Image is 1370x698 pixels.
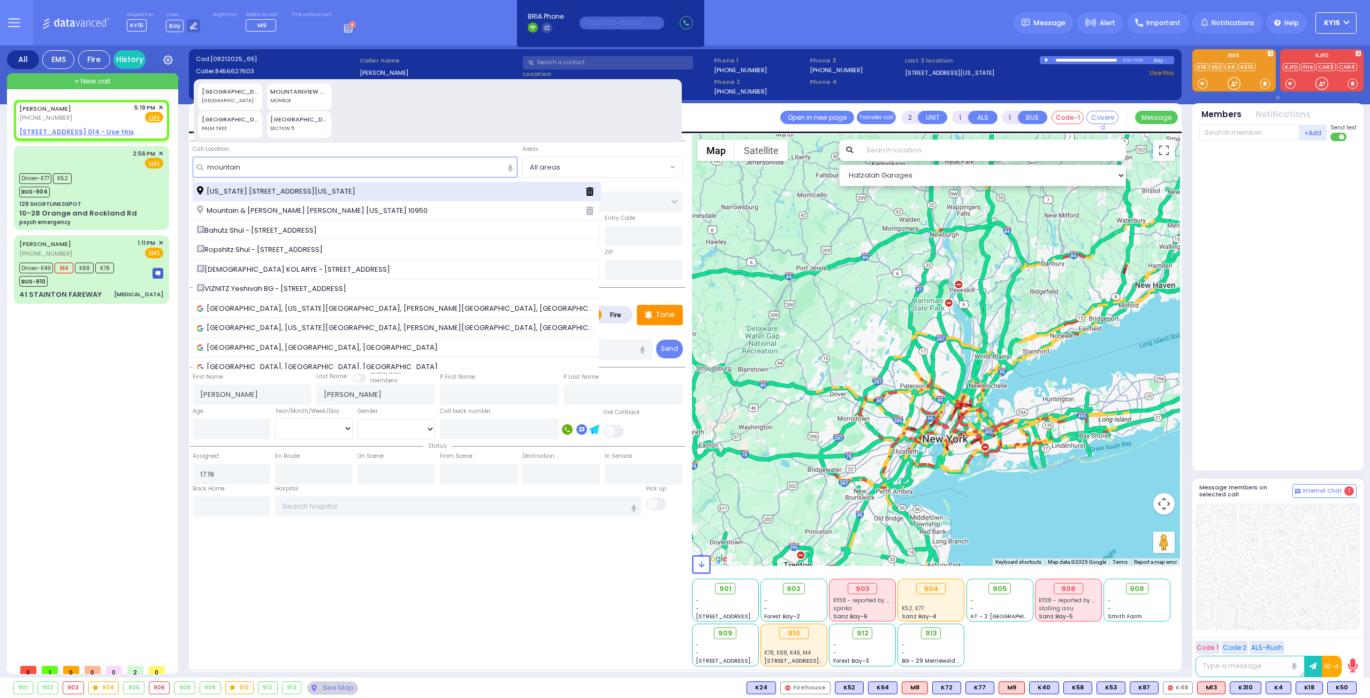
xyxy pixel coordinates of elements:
[197,362,442,372] span: [GEOGRAPHIC_DATA], [GEOGRAPHIC_DATA], [GEOGRAPHIC_DATA]
[196,55,356,64] label: Cad:
[440,452,473,461] label: From Scene
[113,50,146,69] a: History
[166,12,201,18] label: Lines
[780,681,831,694] div: Firehouse
[307,681,357,695] div: See map
[19,240,71,248] a: [PERSON_NAME]
[523,157,667,177] span: All areas
[993,584,1007,594] span: 905
[833,649,836,657] span: -
[1221,641,1248,654] button: Code 2
[1201,109,1242,121] button: Members
[528,12,564,21] span: BRIA Phone
[696,604,699,612] span: -
[114,290,163,298] div: [MEDICAL_DATA]
[19,113,72,122] span: [PHONE_NUMBER]
[810,78,902,87] span: Phone 4
[275,496,642,517] input: Search hospital
[902,681,928,694] div: M8
[970,596,973,604] span: -
[1322,656,1342,677] button: 10-4
[656,340,683,358] button: Send
[149,666,165,674] span: 0
[75,263,94,273] span: K88
[1296,681,1323,694] div: BLS
[564,373,599,381] label: P Last Name
[718,628,733,639] span: 909
[275,452,300,461] label: En Route
[902,604,924,612] span: K52, K77
[1295,489,1300,494] img: comment-alt.png
[1292,484,1357,498] button: Internal Chat 1
[124,682,144,694] div: 905
[1212,18,1254,28] span: Notifications
[1209,63,1224,71] a: K50
[246,12,279,18] label: Medic on call
[193,485,225,493] label: Back Home
[601,308,631,321] label: Fire
[868,681,897,694] div: K64
[149,682,170,694] div: 906
[905,56,1040,65] label: Last 3 location
[932,681,961,694] div: K72
[275,485,299,493] label: Hospital
[1130,584,1144,594] span: 908
[916,583,946,595] div: 904
[1330,124,1357,132] span: Send text
[360,56,520,65] label: Caller name
[696,641,699,649] span: -
[270,87,328,96] div: MOUNTAINVIEW DR
[1097,681,1125,694] div: K53
[19,263,53,273] span: Driver-K49
[785,685,790,691] img: red-radio-icon.svg
[14,682,33,694] div: 901
[695,552,730,566] a: Open this area in Google Maps (opens a new window)
[902,641,905,649] span: -
[970,612,1049,620] span: AT - 2 [GEOGRAPHIC_DATA]
[580,17,664,29] input: (000)000-00000
[968,111,998,124] button: ALS
[696,649,699,657] span: -
[174,682,195,694] div: 908
[714,66,767,74] label: [PHONE_NUMBER]
[158,149,163,158] span: ✕
[905,68,994,78] a: [STREET_ADDRESS][US_STATE]
[193,178,235,186] label: Location Name
[197,225,321,236] span: Bahutz Shul - [STREET_ADDRESS]
[1266,681,1291,694] div: BLS
[1153,532,1175,553] button: Drag Pegman onto the map to open Street View
[1316,63,1336,71] a: CAR3
[848,583,877,595] div: 903
[200,682,220,694] div: 909
[1324,18,1340,28] span: KY15
[193,452,219,461] label: Assigned
[530,162,560,173] span: All areas
[292,12,332,18] label: Fire units on call
[357,407,378,416] label: Gender
[197,344,203,351] img: google_icon.svg
[999,681,1025,694] div: M9
[1303,487,1342,495] span: Internal Chat
[999,681,1025,694] div: ALS
[19,208,137,219] div: 10-28 Orange and Rockland Rd
[1199,125,1299,141] input: Search member
[1153,140,1175,161] button: Toggle fullscreen view
[19,249,72,258] span: [PHONE_NUMBER]
[1168,685,1173,691] img: red-radio-icon.svg
[197,205,431,216] span: Mountain & [PERSON_NAME] [PERSON_NAME] [US_STATE] 10950
[85,666,101,674] span: 0
[210,55,257,63] span: [08212025_65]
[1197,681,1226,694] div: ALS
[603,408,640,417] label: Use Callback
[1344,486,1354,496] span: 1
[283,682,301,694] div: 913
[134,104,155,112] span: 5:19 PM
[1033,18,1065,28] span: Message
[857,111,896,124] button: Transfer call
[1226,63,1237,71] a: K4
[1063,681,1092,694] div: BLS
[133,150,155,158] span: 2:56 PM
[127,666,143,674] span: 2
[440,407,491,416] label: Call back number
[833,641,836,649] span: -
